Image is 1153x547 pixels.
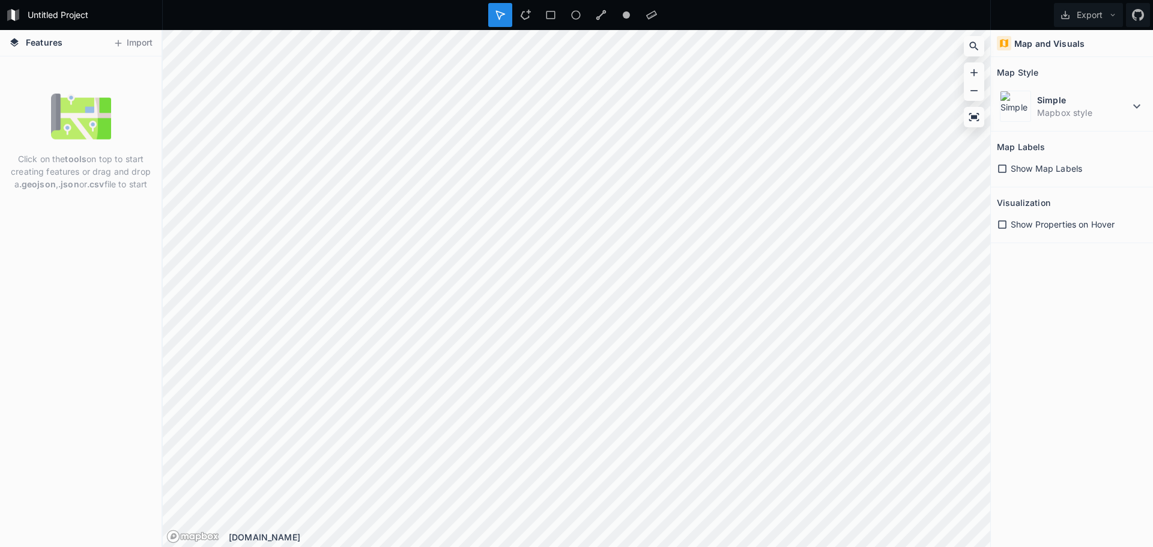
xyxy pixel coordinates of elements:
div: [DOMAIN_NAME] [229,531,990,543]
h2: Map Labels [997,138,1045,156]
h2: Visualization [997,193,1050,212]
p: Click on the on top to start creating features or drag and drop a , or file to start [9,153,153,190]
button: Export [1054,3,1123,27]
h2: Map Style [997,63,1038,82]
dd: Mapbox style [1037,106,1130,119]
strong: tools [65,154,86,164]
strong: .geojson [19,179,56,189]
button: Import [107,34,159,53]
img: Simple [1000,91,1031,122]
span: Features [26,36,62,49]
strong: .json [58,179,79,189]
a: Mapbox logo [166,530,219,543]
span: Show Properties on Hover [1011,218,1115,231]
span: Show Map Labels [1011,162,1082,175]
dt: Simple [1037,94,1130,106]
strong: .csv [87,179,104,189]
h4: Map and Visuals [1014,37,1085,50]
img: empty [51,86,111,147]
